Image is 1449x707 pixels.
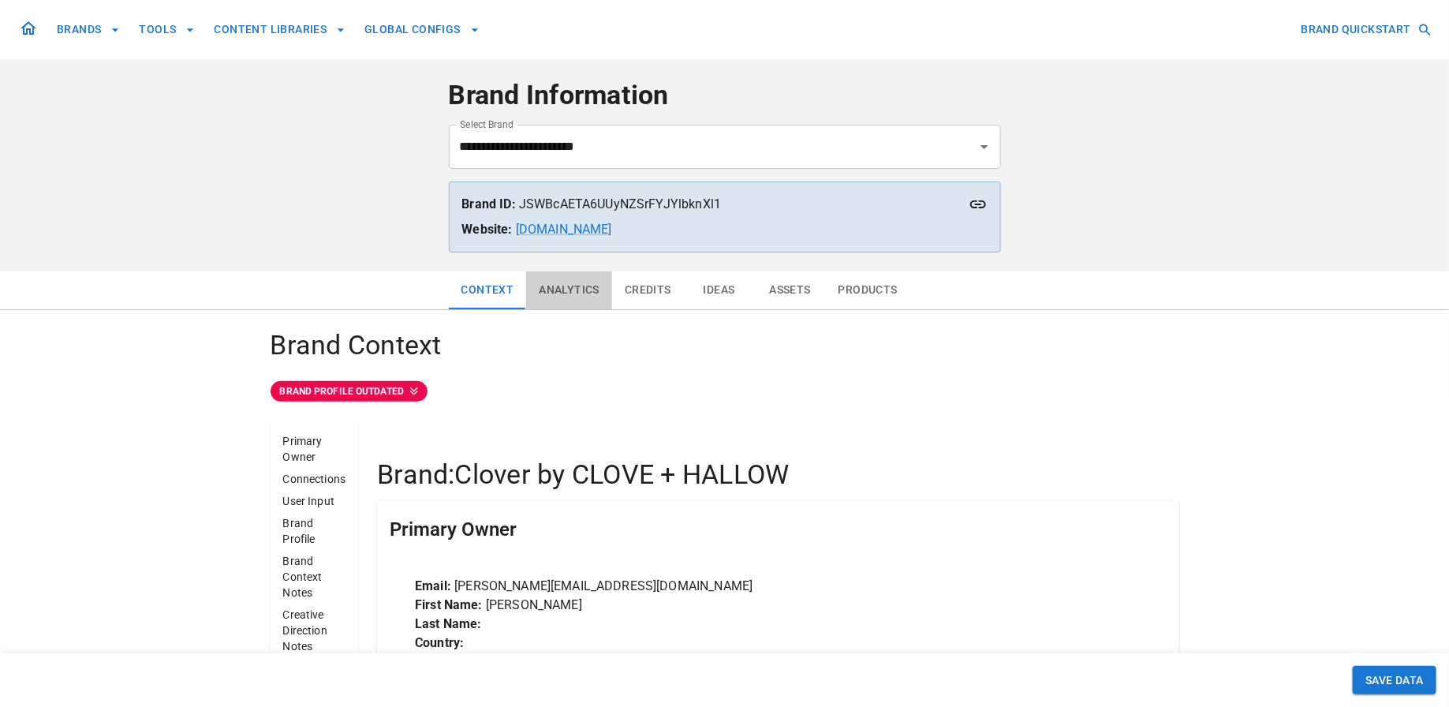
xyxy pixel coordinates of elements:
p: [PERSON_NAME][EMAIL_ADDRESS][DOMAIN_NAME] [415,577,1141,596]
button: Ideas [684,271,755,309]
button: BRAND QUICKSTART [1295,15,1436,44]
a: [DOMAIN_NAME] [516,222,612,237]
strong: First Name: [415,597,483,612]
p: BRAND PROFILE OUTDATED [280,384,404,398]
h4: Brand: Clover by CLOVE + HALLOW [377,458,1179,492]
p: Primary Owner [283,433,346,465]
p: JSWBcAETA6UUyNZSrFYJYlbknXl1 [462,195,988,214]
label: Select Brand [460,118,513,131]
p: Creative Direction Notes [283,607,346,654]
h4: Brand Information [449,79,1001,112]
button: Context [449,271,527,309]
button: Open [973,136,995,158]
p: User Input [283,493,346,509]
strong: Country: [415,635,464,650]
strong: Email: [415,578,451,593]
div: Primary Owner [377,501,1179,558]
p: Brand Context Notes [283,553,346,600]
h4: Brand Context [271,329,1179,362]
button: Credits [612,271,684,309]
button: TOOLS [133,15,201,44]
strong: Website: [462,222,513,237]
p: Brand Profile [283,515,346,547]
strong: Brand ID: [462,196,516,211]
button: CONTENT LIBRARIES [207,15,352,44]
p: [PERSON_NAME] [415,596,1141,615]
h5: Primary Owner [390,517,517,542]
button: Products [826,271,910,309]
strong: Last Name: [415,616,482,631]
button: GLOBAL CONFIGS [358,15,486,44]
button: Assets [755,271,826,309]
a: BRAND PROFILE OUTDATED [271,381,1179,402]
p: Connections [283,471,346,487]
button: Analytics [526,271,612,309]
button: SAVE DATA [1353,666,1436,695]
button: BRANDS [50,15,126,44]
